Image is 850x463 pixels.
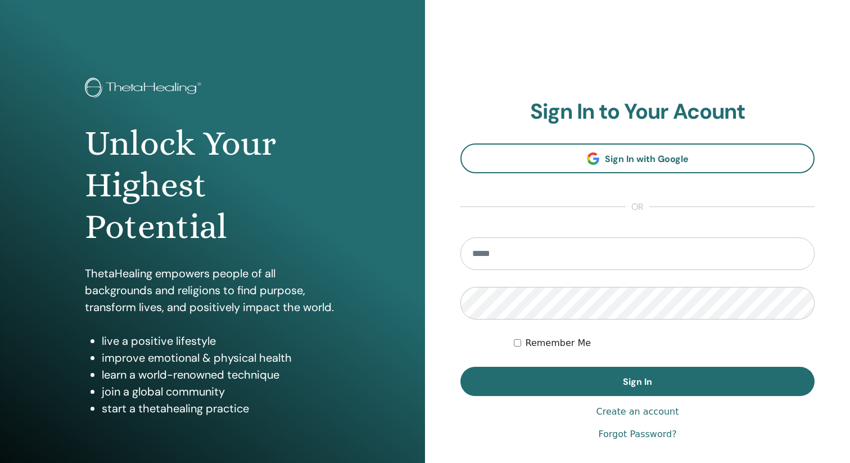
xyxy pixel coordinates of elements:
span: Sign In with Google [605,153,689,165]
h1: Unlock Your Highest Potential [85,123,340,248]
div: Keep me authenticated indefinitely or until I manually logout [514,336,815,350]
li: join a global community [102,383,340,400]
button: Sign In [460,367,815,396]
li: learn a world-renowned technique [102,366,340,383]
a: Forgot Password? [598,428,676,441]
p: ThetaHealing empowers people of all backgrounds and religions to find purpose, transform lives, a... [85,265,340,316]
li: live a positive lifestyle [102,332,340,349]
h2: Sign In to Your Acount [460,99,815,125]
span: Sign In [623,376,652,388]
li: start a thetahealing practice [102,400,340,417]
label: Remember Me [526,336,591,350]
a: Create an account [596,405,679,419]
li: improve emotional & physical health [102,349,340,366]
span: or [626,200,649,214]
a: Sign In with Google [460,143,815,173]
